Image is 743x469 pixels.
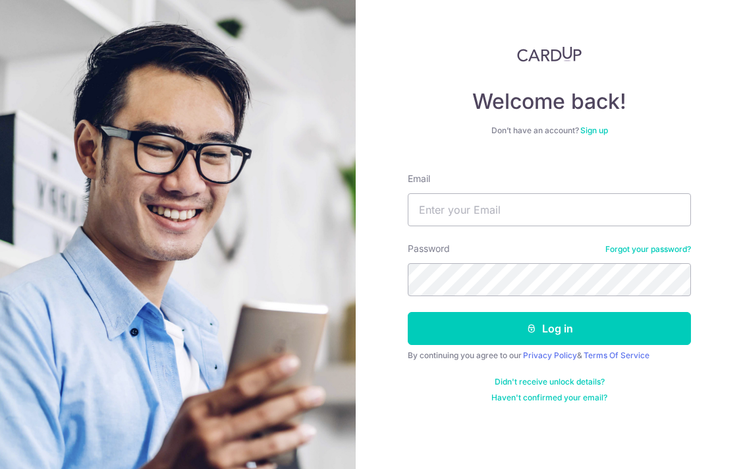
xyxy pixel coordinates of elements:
[605,244,691,255] a: Forgot your password?
[580,125,608,135] a: Sign up
[408,242,450,255] label: Password
[408,193,691,226] input: Enter your Email
[495,377,605,387] a: Didn't receive unlock details?
[491,392,607,403] a: Haven't confirmed your email?
[517,46,582,62] img: CardUp Logo
[408,88,691,115] h4: Welcome back!
[408,350,691,361] div: By continuing you agree to our &
[408,312,691,345] button: Log in
[584,350,649,360] a: Terms Of Service
[523,350,577,360] a: Privacy Policy
[408,172,430,185] label: Email
[408,125,691,136] div: Don’t have an account?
